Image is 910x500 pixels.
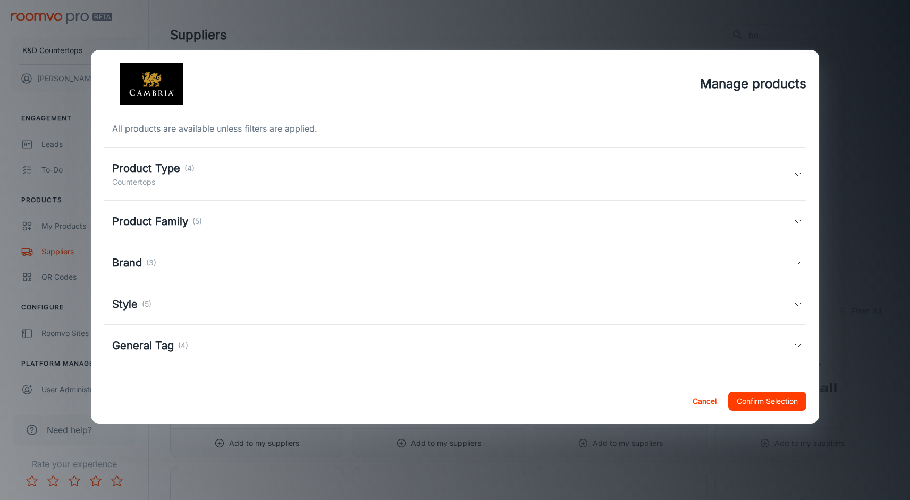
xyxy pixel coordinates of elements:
div: Product Family(5) [104,201,806,242]
button: Confirm Selection [728,392,806,411]
h5: Brand [112,255,142,271]
div: Brand(3) [104,242,806,283]
div: All products are available unless filters are applied. [104,122,806,135]
p: (5) [142,298,151,310]
p: (5) [192,215,202,227]
div: General Tag(4) [104,325,806,366]
h4: Manage products [700,74,806,93]
div: Style(5) [104,283,806,325]
p: (4) [184,162,195,174]
h5: Style [112,296,138,312]
button: Cancel [688,392,722,411]
p: (4) [178,340,188,351]
h5: Product Family [112,213,188,229]
div: Product Type(4)Countertops [104,148,806,201]
p: (3) [146,257,156,269]
p: Countertops [112,176,195,188]
h5: General Tag [112,338,174,354]
img: vendor_logo_square_en-us.png [104,63,199,105]
h5: Product Type [112,160,180,176]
